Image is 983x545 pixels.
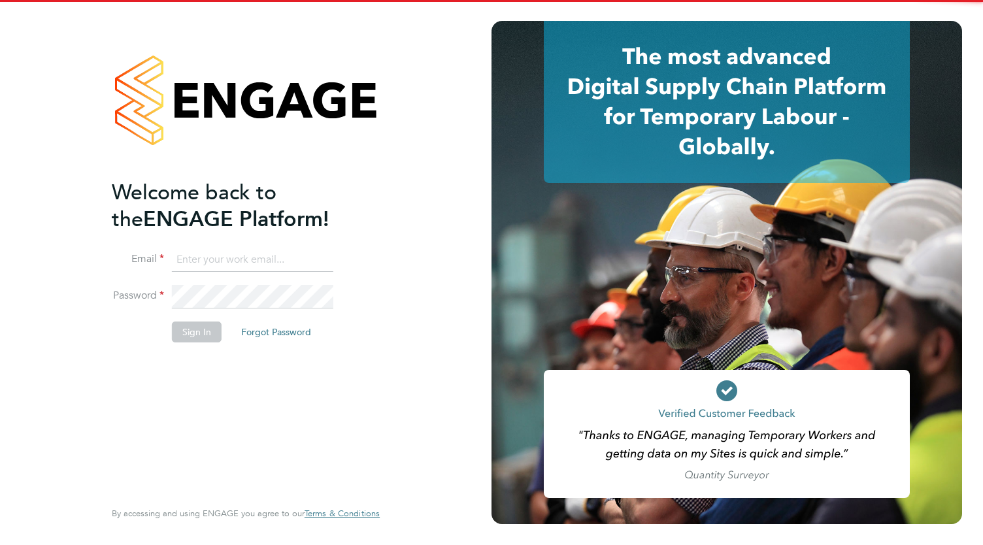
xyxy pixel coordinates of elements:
[172,248,333,272] input: Enter your work email...
[112,179,367,233] h2: ENGAGE Platform!
[231,322,322,342] button: Forgot Password
[112,289,164,303] label: Password
[112,180,276,232] span: Welcome back to the
[112,508,380,519] span: By accessing and using ENGAGE you agree to our
[112,252,164,266] label: Email
[172,322,222,342] button: Sign In
[305,508,380,519] a: Terms & Conditions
